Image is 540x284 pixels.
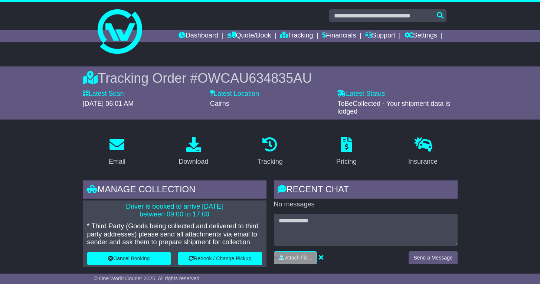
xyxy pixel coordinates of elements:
label: Latest Location [210,90,259,98]
button: Rebook / Change Pickup [178,252,262,265]
span: Cairns [210,100,229,107]
p: * Third Party (Goods being collected and delivered to third party addresses) please send all atta... [87,222,262,247]
p: Driver is booked to arrive [DATE] between 09:00 to 17:00 [87,203,262,219]
a: Support [365,30,395,42]
a: Settings [405,30,437,42]
span: ToBeCollected - Your shipment data is lodged [337,100,450,115]
label: Latest Scan [83,90,124,98]
a: Download [174,134,213,169]
a: Financials [322,30,356,42]
div: Tracking [257,157,282,167]
p: No messages [274,200,458,209]
a: Tracking [252,134,287,169]
button: Cancel Booking [87,252,171,265]
div: RECENT CHAT [274,180,458,200]
div: Manage collection [83,180,266,200]
div: Email [109,157,125,167]
a: Tracking [280,30,313,42]
span: OWCAU634835AU [197,71,312,86]
div: Download [179,157,208,167]
span: © One World Courier 2025. All rights reserved. [94,275,201,281]
a: Insurance [403,134,442,169]
div: Pricing [336,157,357,167]
a: Email [104,134,130,169]
span: [DATE] 06:01 AM [83,100,134,107]
div: Insurance [408,157,438,167]
label: Latest Status [337,90,385,98]
a: Quote/Book [227,30,271,42]
a: Dashboard [179,30,218,42]
a: Pricing [331,134,361,169]
div: Tracking Order # [83,70,458,86]
button: Send a Message [409,251,457,264]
